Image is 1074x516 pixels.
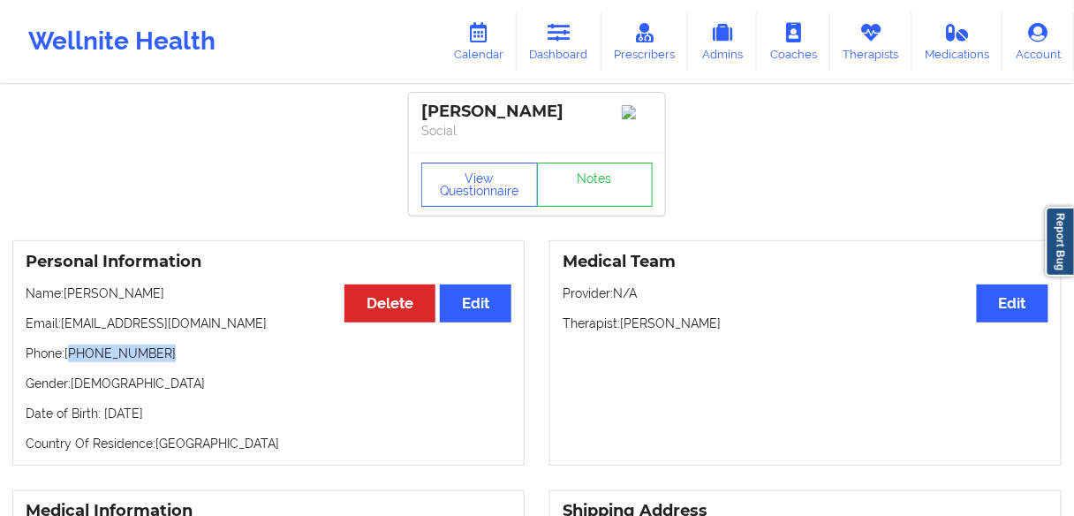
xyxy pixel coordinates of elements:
p: Provider: N/A [563,285,1048,302]
a: Notes [537,163,654,207]
p: Email: [EMAIL_ADDRESS][DOMAIN_NAME] [26,315,511,332]
p: Country Of Residence: [GEOGRAPHIC_DATA] [26,435,511,452]
button: Edit [977,285,1048,322]
p: Gender: [DEMOGRAPHIC_DATA] [26,375,511,392]
h3: Personal Information [26,252,511,272]
img: Image%2Fplaceholer-image.png [622,105,653,119]
a: Admins [688,12,757,71]
div: [PERSON_NAME] [421,102,653,122]
a: Prescribers [601,12,689,71]
a: Account [1002,12,1074,71]
a: Therapists [830,12,912,71]
p: Phone: [PHONE_NUMBER] [26,345,511,362]
p: Date of Birth: [DATE] [26,405,511,422]
a: Calendar [441,12,517,71]
a: Coaches [757,12,830,71]
h3: Medical Team [563,252,1048,272]
a: Report Bug [1046,207,1074,277]
button: View Questionnaire [421,163,538,207]
p: Therapist: [PERSON_NAME] [563,315,1048,332]
a: Dashboard [517,12,601,71]
a: Medications [912,12,1003,71]
button: Delete [344,285,435,322]
p: Name: [PERSON_NAME] [26,285,511,302]
button: Edit [440,285,511,322]
p: Social [421,122,653,140]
